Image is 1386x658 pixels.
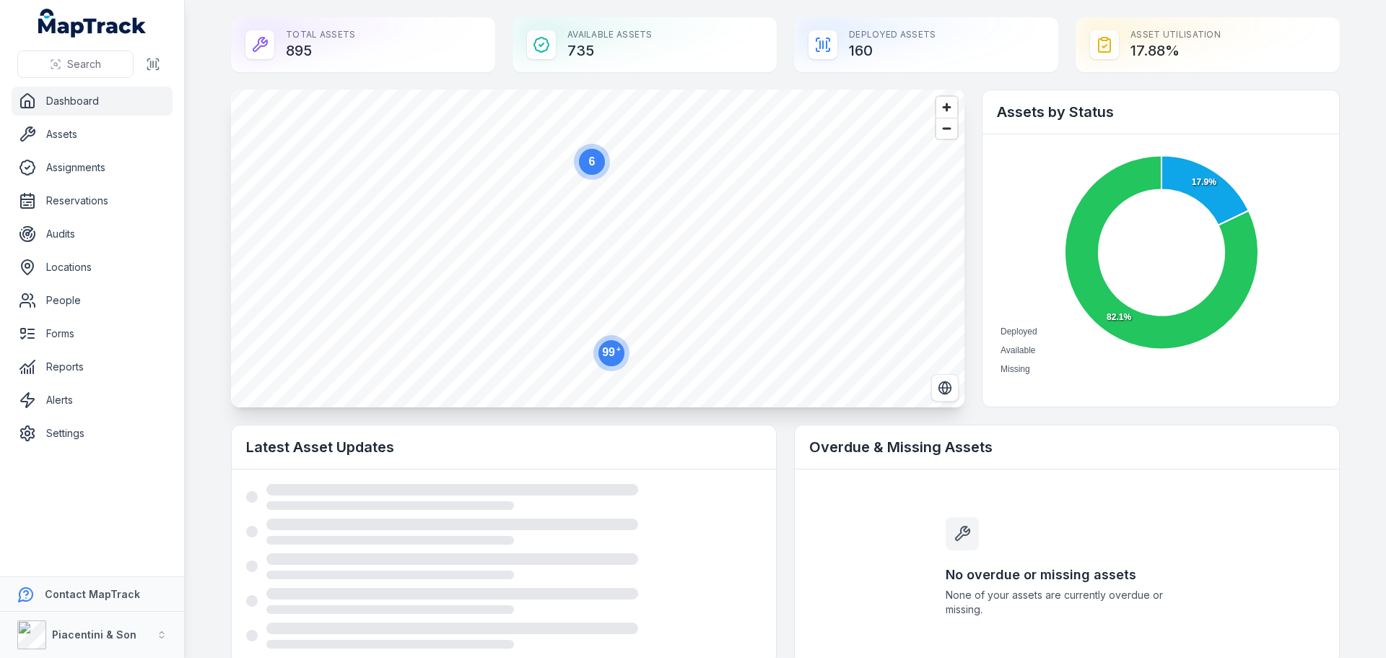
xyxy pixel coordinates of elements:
strong: Contact MapTrack [45,588,140,600]
span: None of your assets are currently overdue or missing. [946,588,1188,617]
text: 6 [589,155,596,168]
a: Settings [12,419,173,448]
h2: Assets by Status [997,102,1325,122]
h2: Overdue & Missing Assets [809,437,1325,457]
h2: Latest Asset Updates [246,437,762,457]
span: Available [1001,345,1035,355]
a: Audits [12,220,173,248]
a: Dashboard [12,87,173,116]
a: Assets [12,120,173,149]
tspan: + [616,345,621,353]
a: People [12,286,173,315]
a: Locations [12,253,173,282]
button: Search [17,51,134,78]
a: MapTrack [38,9,147,38]
button: Switch to Satellite View [931,374,959,402]
a: Reservations [12,186,173,215]
a: Assignments [12,153,173,182]
span: Search [67,57,101,72]
canvas: Map [231,90,964,407]
span: Deployed [1001,326,1037,337]
a: Reports [12,352,173,381]
span: Missing [1001,364,1030,374]
h3: No overdue or missing assets [946,565,1188,585]
strong: Piacentini & Son [52,628,136,641]
a: Forms [12,319,173,348]
a: Alerts [12,386,173,415]
text: 99 [602,345,621,358]
button: Zoom out [936,118,957,139]
button: Zoom in [936,97,957,118]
